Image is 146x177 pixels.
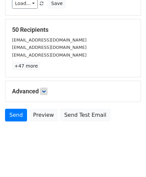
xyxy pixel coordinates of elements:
[5,109,27,121] a: Send
[113,145,146,177] iframe: Chat Widget
[12,88,134,95] h5: Advanced
[12,62,40,70] a: +47 more
[29,109,58,121] a: Preview
[12,45,87,50] small: [EMAIL_ADDRESS][DOMAIN_NAME]
[12,37,87,42] small: [EMAIL_ADDRESS][DOMAIN_NAME]
[12,53,87,58] small: [EMAIL_ADDRESS][DOMAIN_NAME]
[12,26,134,33] h5: 50 Recipients
[60,109,111,121] a: Send Test Email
